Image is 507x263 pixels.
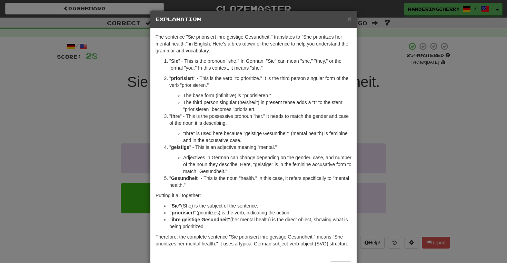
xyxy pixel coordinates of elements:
button: Close [347,15,351,22]
strong: "Sie" [169,203,181,209]
li: (prioritizes) is the verb, indicating the action. [169,209,351,216]
p: Therefore, the complete sentence "Sie priorisiert ihre geistige Gesundheit." means "She prioritiz... [156,233,351,247]
strong: "ihre geistige Gesundheit" [169,217,230,222]
strong: "priorisiert" [169,210,197,215]
li: The base form (infinitive) is "priorisieren." [183,92,351,99]
h5: Explanation [156,16,351,23]
li: The third person singular (he/she/it) in present tense adds a "t" to the stem: "priorisieren" bec... [183,99,351,113]
p: " " - This is the verb "to prioritize." It is the third person singular form of the verb "prioris... [169,75,351,89]
p: " " - This is the pronoun "she." In German, "Sie" can mean "she," "they," or the formal "you." In... [169,58,351,71]
p: " " - This is an adjective meaning "mental." [169,144,351,151]
strong: geistige [171,144,189,150]
p: " " - This is the noun "health." In this case, it refers specifically to "mental health." [169,175,351,189]
li: "Ihre" is used here because "geistige Gesundheit" (mental health) is feminine and in the accusati... [183,130,351,144]
strong: Sie [171,58,178,64]
strong: priorisiert [171,75,193,81]
strong: ihre [171,113,180,119]
p: The sentence "Sie priorisiert ihre geistige Gesundheit." translates to "She prioritizes her menta... [156,33,351,54]
li: (her mental health) is the direct object, showing what is being prioritized. [169,216,351,230]
p: " " - This is the possessive pronoun "her." It needs to match the gender and case of the noun it ... [169,113,351,127]
li: (She) is the subject of the sentence. [169,202,351,209]
span: × [347,15,351,23]
p: Putting it all together: [156,192,351,199]
li: Adjectives in German can change depending on the gender, case, and number of the noun they descri... [183,154,351,175]
strong: Gesundheit [171,175,198,181]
